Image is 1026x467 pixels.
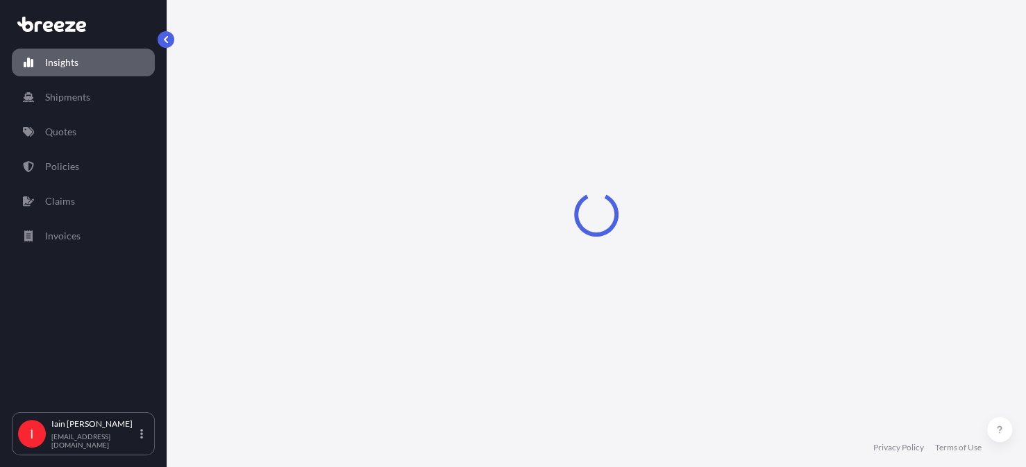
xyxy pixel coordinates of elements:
[45,56,78,69] p: Insights
[45,90,90,104] p: Shipments
[45,125,76,139] p: Quotes
[12,49,155,76] a: Insights
[45,160,79,173] p: Policies
[12,222,155,250] a: Invoices
[873,442,924,453] a: Privacy Policy
[45,229,81,243] p: Invoices
[12,83,155,111] a: Shipments
[935,442,982,453] a: Terms of Use
[51,418,137,430] p: Iain [PERSON_NAME]
[45,194,75,208] p: Claims
[51,432,137,449] p: [EMAIL_ADDRESS][DOMAIN_NAME]
[12,118,155,146] a: Quotes
[12,187,155,215] a: Claims
[12,153,155,180] a: Policies
[30,427,34,441] span: I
